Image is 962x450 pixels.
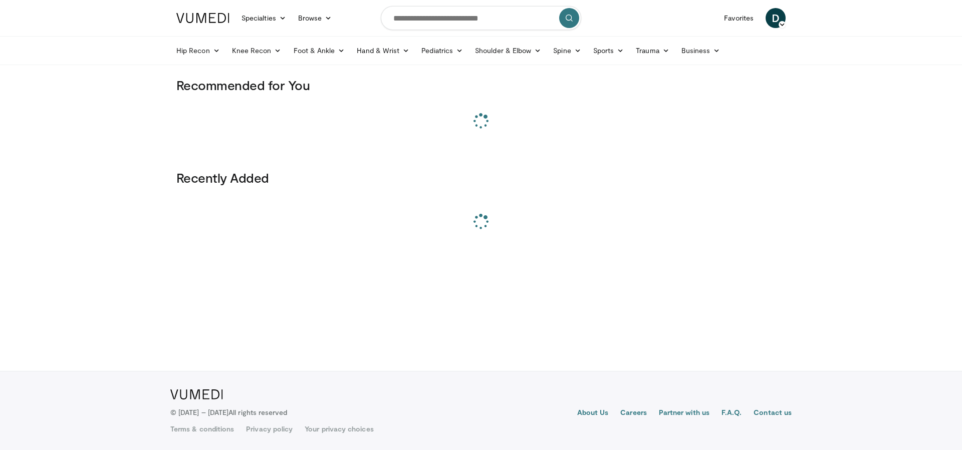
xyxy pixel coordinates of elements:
[170,424,234,434] a: Terms & conditions
[620,407,647,419] a: Careers
[675,41,727,61] a: Business
[176,170,786,186] h3: Recently Added
[587,41,630,61] a: Sports
[246,424,293,434] a: Privacy policy
[754,407,792,419] a: Contact us
[170,41,226,61] a: Hip Recon
[381,6,581,30] input: Search topics, interventions
[292,8,338,28] a: Browse
[226,41,288,61] a: Knee Recon
[288,41,351,61] a: Foot & Ankle
[170,407,288,417] p: © [DATE] – [DATE]
[305,424,373,434] a: Your privacy choices
[547,41,587,61] a: Spine
[718,8,760,28] a: Favorites
[228,408,287,416] span: All rights reserved
[659,407,709,419] a: Partner with us
[176,13,229,23] img: VuMedi Logo
[630,41,675,61] a: Trauma
[722,407,742,419] a: F.A.Q.
[766,8,786,28] a: D
[577,407,609,419] a: About Us
[176,77,786,93] h3: Recommended for You
[235,8,292,28] a: Specialties
[170,389,223,399] img: VuMedi Logo
[351,41,415,61] a: Hand & Wrist
[469,41,547,61] a: Shoulder & Elbow
[415,41,469,61] a: Pediatrics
